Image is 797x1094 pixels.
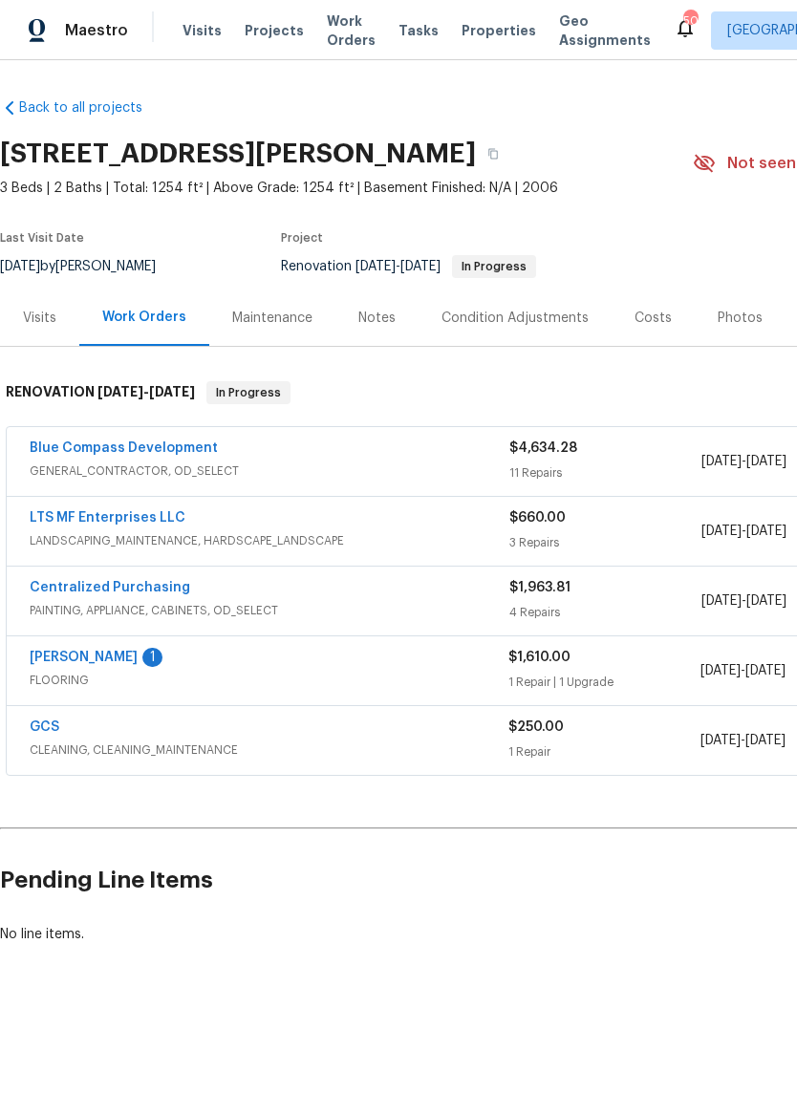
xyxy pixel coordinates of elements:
div: Visits [23,309,56,328]
a: LTS MF Enterprises LLC [30,511,185,525]
span: [DATE] [97,385,143,398]
span: PAINTING, APPLIANCE, CABINETS, OD_SELECT [30,601,509,620]
button: Copy Address [476,137,510,171]
div: Costs [635,309,672,328]
div: 4 Repairs [509,603,701,622]
span: - [700,731,786,750]
span: In Progress [208,383,289,402]
div: Photos [718,309,763,328]
span: Geo Assignments [559,11,651,50]
span: - [355,260,441,273]
span: - [701,452,786,471]
span: [DATE] [701,455,742,468]
span: $660.00 [509,511,566,525]
span: [DATE] [746,525,786,538]
span: [DATE] [746,455,786,468]
span: $1,963.81 [509,581,571,594]
span: [DATE] [745,734,786,747]
div: 11 Repairs [509,463,701,483]
span: LANDSCAPING_MAINTENANCE, HARDSCAPE_LANDSCAPE [30,531,509,550]
span: Projects [245,21,304,40]
h6: RENOVATION [6,381,195,404]
a: [PERSON_NAME] [30,651,138,664]
span: [DATE] [700,664,741,677]
a: Blue Compass Development [30,441,218,455]
span: [DATE] [701,594,742,608]
div: 50 [683,11,697,31]
span: [DATE] [149,385,195,398]
span: Tasks [398,24,439,37]
div: 3 Repairs [509,533,701,552]
span: Properties [462,21,536,40]
div: 1 [142,648,162,667]
span: Maestro [65,21,128,40]
div: 1 Repair [508,742,700,762]
span: Work Orders [327,11,376,50]
span: [DATE] [701,525,742,538]
span: - [701,591,786,611]
span: $250.00 [508,720,564,734]
span: [DATE] [400,260,441,273]
span: - [700,661,786,680]
div: Work Orders [102,308,186,327]
span: Project [281,232,323,244]
div: Condition Adjustments [442,309,589,328]
span: CLEANING, CLEANING_MAINTENANCE [30,740,508,760]
div: Notes [358,309,396,328]
div: Maintenance [232,309,312,328]
span: [DATE] [745,664,786,677]
span: $4,634.28 [509,441,577,455]
a: GCS [30,720,59,734]
span: $1,610.00 [508,651,571,664]
span: - [701,522,786,541]
span: [DATE] [355,260,396,273]
span: GENERAL_CONTRACTOR, OD_SELECT [30,461,509,481]
span: - [97,385,195,398]
span: Renovation [281,260,536,273]
span: In Progress [454,261,534,272]
span: [DATE] [700,734,741,747]
div: 1 Repair | 1 Upgrade [508,673,700,692]
span: Visits [183,21,222,40]
a: Centralized Purchasing [30,581,190,594]
span: FLOORING [30,671,508,690]
span: [DATE] [746,594,786,608]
